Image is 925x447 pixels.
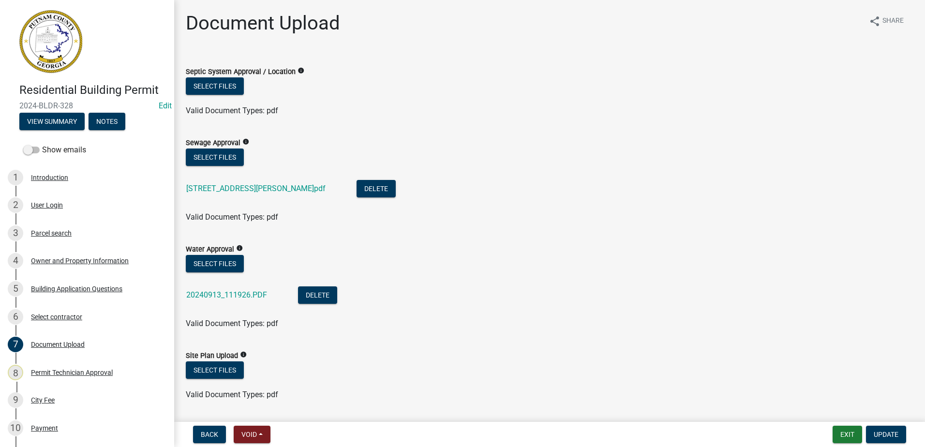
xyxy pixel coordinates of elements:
i: share [869,15,880,27]
div: Permit Technician Approval [31,369,113,376]
div: 3 [8,225,23,241]
div: Payment [31,425,58,432]
span: Valid Document Types: pdf [186,106,278,115]
span: Void [241,431,257,438]
span: Valid Document Types: pdf [186,319,278,328]
i: info [240,351,247,358]
a: 20240913_111926.PDF [186,290,267,299]
label: Site Plan Upload [186,353,238,359]
span: Update [874,431,898,438]
button: Delete [298,286,337,304]
div: Building Application Questions [31,285,122,292]
span: Share [882,15,904,27]
button: Delete [357,180,396,197]
div: User Login [31,202,63,209]
a: [STREET_ADDRESS][PERSON_NAME]pdf [186,184,326,193]
div: 9 [8,392,23,408]
div: Owner and Property Information [31,257,129,264]
button: View Summary [19,113,85,130]
div: 4 [8,253,23,268]
label: Septic System Approval / Location [186,69,296,75]
button: shareShare [861,12,911,30]
div: Parcel search [31,230,72,237]
div: Introduction [31,174,68,181]
h4: Residential Building Permit [19,83,166,97]
div: 6 [8,309,23,325]
div: 2 [8,197,23,213]
wm-modal-confirm: Delete Document [357,185,396,194]
button: Select files [186,77,244,95]
div: Document Upload [31,341,85,348]
button: Back [193,426,226,443]
div: Select contractor [31,313,82,320]
span: Valid Document Types: pdf [186,390,278,399]
span: Back [201,431,218,438]
wm-modal-confirm: Notes [89,118,125,126]
span: 2024-BLDR-328 [19,101,155,110]
h1: Document Upload [186,12,340,35]
wm-modal-confirm: Edit Application Number [159,101,172,110]
i: info [236,245,243,252]
wm-modal-confirm: Summary [19,118,85,126]
div: 10 [8,420,23,436]
button: Select files [186,255,244,272]
a: Edit [159,101,172,110]
div: City Fee [31,397,55,403]
div: 7 [8,337,23,352]
div: 1 [8,170,23,185]
button: Notes [89,113,125,130]
label: Sewage Approval [186,140,240,147]
button: Select files [186,149,244,166]
div: 8 [8,365,23,380]
span: Valid Document Types: pdf [186,212,278,222]
i: info [298,67,304,74]
img: Putnam County, Georgia [19,10,82,73]
button: Select files [186,361,244,379]
button: Exit [833,426,862,443]
button: Update [866,426,906,443]
div: 5 [8,281,23,297]
label: Water Approval [186,246,234,253]
button: Void [234,426,270,443]
label: Show emails [23,144,86,156]
wm-modal-confirm: Delete Document [298,291,337,300]
i: info [242,138,249,145]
